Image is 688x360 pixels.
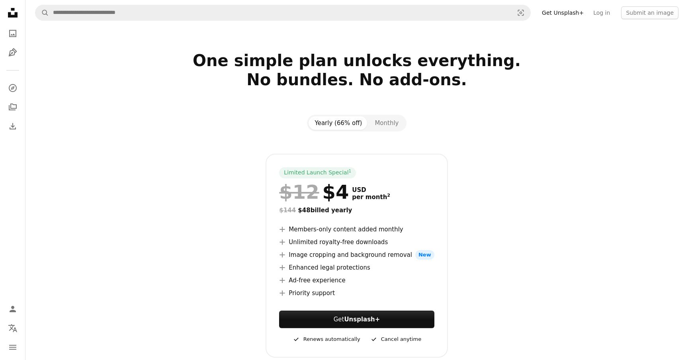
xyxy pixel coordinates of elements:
button: Submit an image [621,6,678,19]
div: $4 [279,182,349,202]
span: $12 [279,182,319,202]
sup: 1 [349,168,352,173]
a: Photos [5,25,21,41]
a: 1 [347,169,353,177]
li: Ad-free experience [279,276,434,285]
a: Collections [5,99,21,115]
span: New [415,250,434,260]
sup: 2 [387,193,390,198]
a: Get Unsplash+ [537,6,588,19]
button: Search Unsplash [35,5,49,20]
button: GetUnsplash+ [279,311,434,328]
a: Log in [588,6,615,19]
li: Members-only content added monthly [279,225,434,234]
a: Explore [5,80,21,96]
a: Illustrations [5,45,21,61]
li: Enhanced legal protections [279,263,434,272]
button: Visual search [511,5,530,20]
strong: Unsplash+ [344,316,380,323]
li: Image cropping and background removal [279,250,434,260]
a: Download History [5,118,21,134]
button: Yearly (66% off) [309,116,369,130]
span: per month [352,194,390,201]
li: Priority support [279,288,434,298]
li: Unlimited royalty-free downloads [279,237,434,247]
button: Monthly [368,116,405,130]
div: $48 billed yearly [279,205,434,215]
form: Find visuals sitewide [35,5,531,21]
button: Menu [5,339,21,355]
div: Limited Launch Special [279,167,356,178]
span: USD [352,186,390,194]
div: Renews automatically [292,335,360,344]
a: 2 [385,194,392,201]
span: $144 [279,207,296,214]
a: Home — Unsplash [5,5,21,22]
div: Cancel anytime [370,335,421,344]
a: Log in / Sign up [5,301,21,317]
h2: One simple plan unlocks everything. No bundles. No add-ons. [100,51,613,108]
button: Language [5,320,21,336]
